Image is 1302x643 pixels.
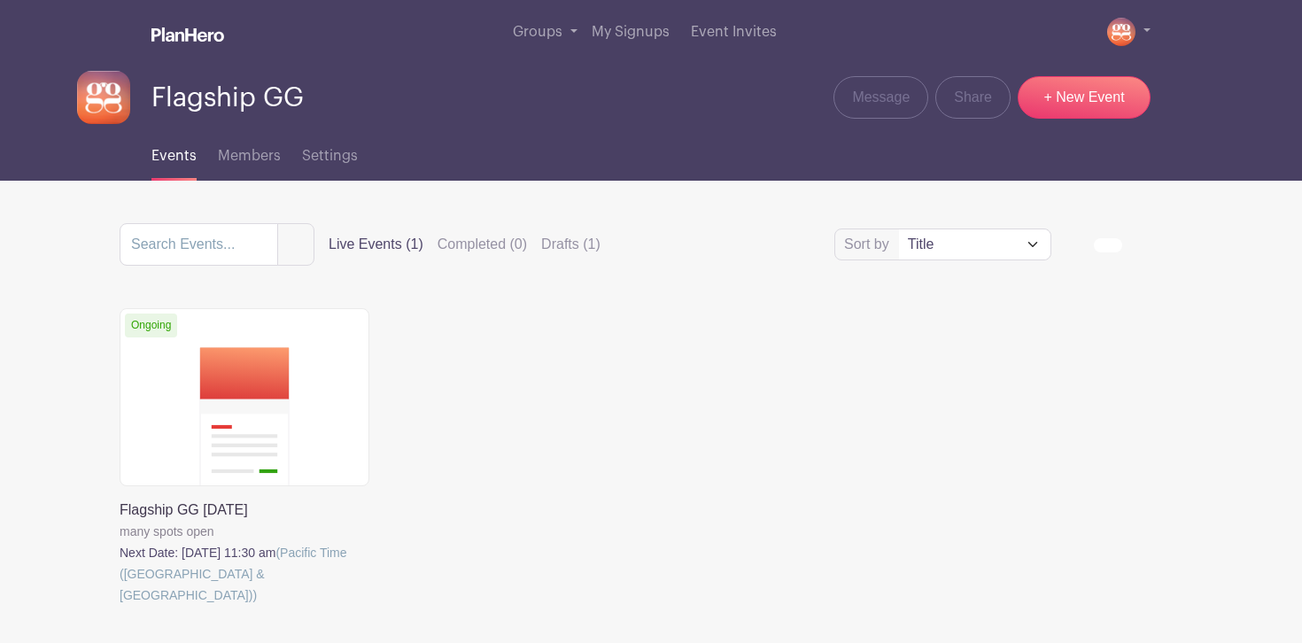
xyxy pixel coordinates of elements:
div: order and view [1094,238,1182,252]
label: Completed (0) [438,234,527,255]
span: Members [218,149,281,163]
span: Message [852,87,910,108]
img: logo_white-6c42ec7e38ccf1d336a20a19083b03d10ae64f83f12c07503d8b9e83406b4c7d.svg [151,27,224,42]
img: gg-logo-planhero-final.png [77,71,130,124]
img: gg-logo-planhero-final.png [1107,18,1135,46]
a: Share [935,76,1011,119]
span: Events [151,149,197,163]
a: Settings [302,124,358,181]
input: Search Events... [120,223,278,266]
span: Groups [513,25,562,39]
span: Settings [302,149,358,163]
span: Share [954,87,992,108]
span: My Signups [592,25,670,39]
label: Live Events (1) [329,234,423,255]
span: Flagship GG [151,83,304,112]
label: Drafts (1) [541,234,601,255]
div: filters [329,234,601,255]
a: Message [833,76,928,119]
a: Members [218,124,281,181]
a: + New Event [1018,76,1151,119]
a: Events [151,124,197,181]
label: Sort by [844,234,895,255]
span: Event Invites [691,25,777,39]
